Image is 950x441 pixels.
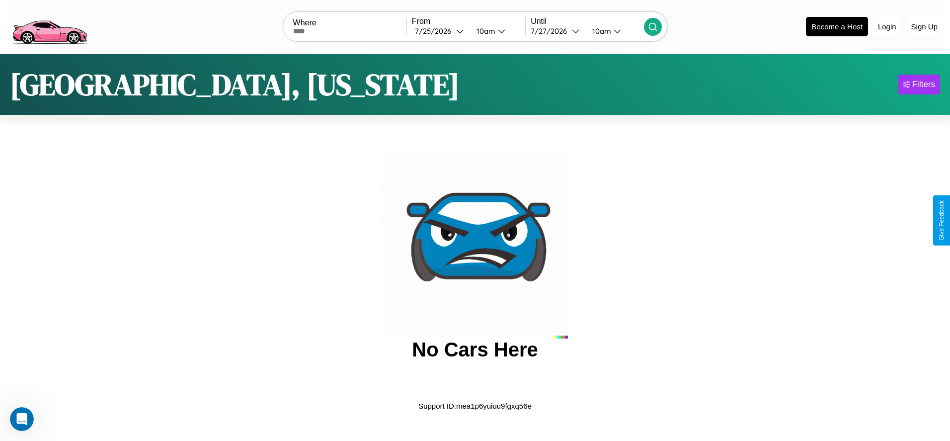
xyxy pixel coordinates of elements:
button: Sign Up [906,17,943,36]
img: car [382,153,568,339]
button: 10am [584,26,644,36]
label: Until [531,17,644,26]
label: Where [293,18,406,27]
label: From [412,17,525,26]
iframe: Intercom live chat [10,407,34,431]
img: logo [7,5,91,47]
button: 7/25/2026 [412,26,469,36]
h1: [GEOGRAPHIC_DATA], [US_STATE] [10,64,460,105]
div: 7 / 25 / 2026 [415,26,456,36]
div: 10am [587,26,614,36]
div: 7 / 27 / 2026 [531,26,572,36]
div: Give Feedback [938,200,945,241]
p: Support ID: mea1p6yuiuu9fgxq56e [418,399,532,413]
div: Filters [912,80,935,89]
button: Filters [898,75,940,94]
h2: No Cars Here [412,339,538,361]
button: Login [873,17,901,36]
button: Become a Host [806,17,868,36]
button: 10am [469,26,525,36]
div: 10am [472,26,498,36]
